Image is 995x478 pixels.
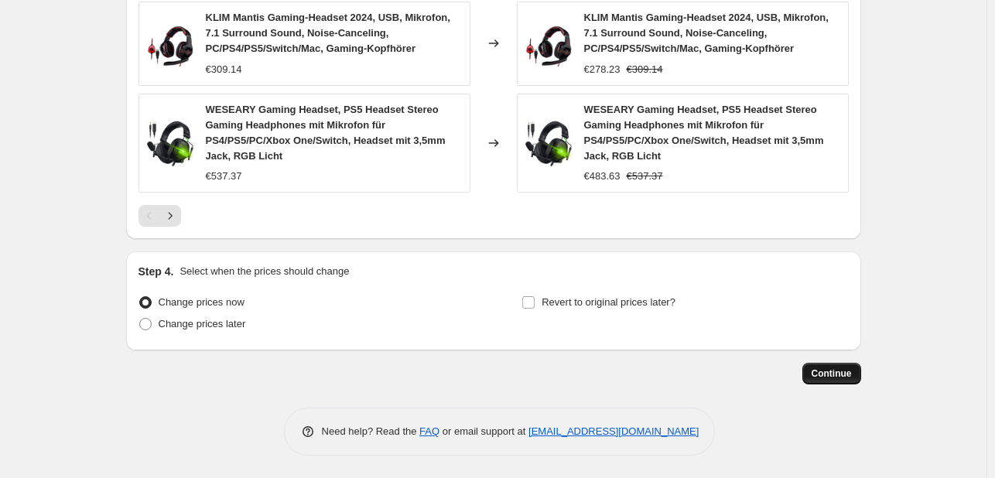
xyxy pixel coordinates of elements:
[439,425,528,437] span: or email support at
[159,296,244,308] span: Change prices now
[525,20,572,67] img: 613JQGNOxNL_80x.jpg
[802,363,861,384] button: Continue
[159,205,181,227] button: Next
[138,205,181,227] nav: Pagination
[206,104,446,162] span: WESEARY Gaming Headset, PS5 Headset Stereo Gaming Headphones mit Mikrofon für PS4/PS5/PC/Xbox One...
[584,169,621,184] div: €483.63
[584,62,621,77] div: €278.23
[322,425,420,437] span: Need help? Read the
[180,264,349,279] p: Select when the prices should change
[419,425,439,437] a: FAQ
[584,104,824,162] span: WESEARY Gaming Headset, PS5 Headset Stereo Gaming Headphones mit Mikrofon für PS4/PS5/PC/Xbox One...
[525,120,572,166] img: 71aagXASdjL_80x.jpg
[147,120,193,166] img: 71aagXASdjL_80x.jpg
[627,62,663,77] strike: €309.14
[147,20,193,67] img: 613JQGNOxNL_80x.jpg
[206,62,242,77] div: €309.14
[206,12,450,54] span: KLIM Mantis Gaming-Headset 2024, USB, Mikrofon, 7.1 Surround Sound, Noise-Canceling, PC/PS4/PS5/S...
[528,425,699,437] a: [EMAIL_ADDRESS][DOMAIN_NAME]
[584,12,829,54] span: KLIM Mantis Gaming-Headset 2024, USB, Mikrofon, 7.1 Surround Sound, Noise-Canceling, PC/PS4/PS5/S...
[812,367,852,380] span: Continue
[138,264,174,279] h2: Step 4.
[159,318,246,329] span: Change prices later
[206,169,242,184] div: €537.37
[627,169,663,184] strike: €537.37
[542,296,675,308] span: Revert to original prices later?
